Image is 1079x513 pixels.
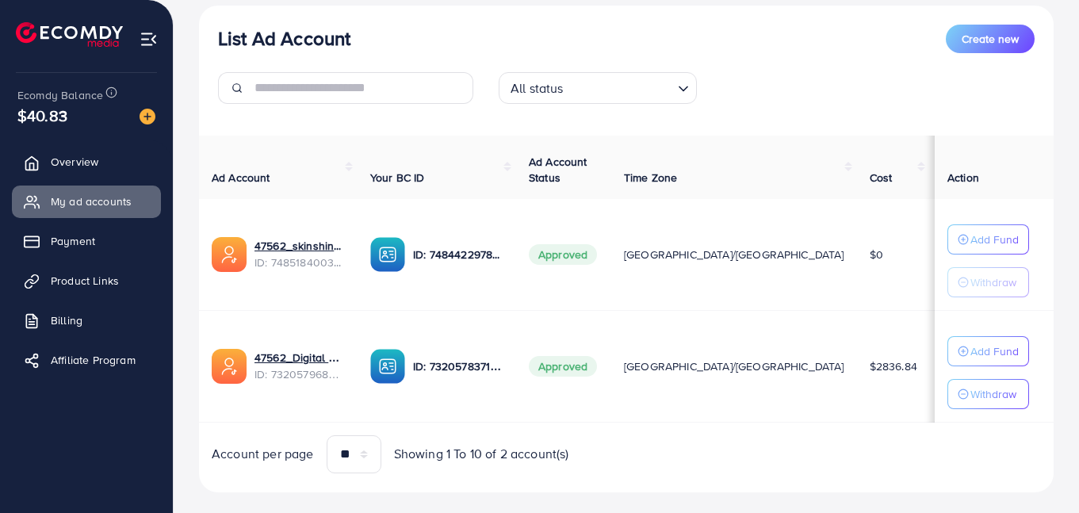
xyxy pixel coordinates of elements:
[254,350,345,366] a: 47562_Digital Life_1704455289827
[254,238,345,254] a: 47562_skinshine2323_1742780215858
[624,358,844,374] span: [GEOGRAPHIC_DATA]/[GEOGRAPHIC_DATA]
[51,273,119,289] span: Product Links
[970,385,1016,404] p: Withdraw
[254,255,345,270] span: ID: 7485184003222421520
[947,379,1029,409] button: Withdraw
[394,445,569,463] span: Showing 1 To 10 of 2 account(s)
[529,356,597,377] span: Approved
[140,109,155,124] img: image
[624,170,677,186] span: Time Zone
[529,154,587,186] span: Ad Account Status
[12,344,161,376] a: Affiliate Program
[212,170,270,186] span: Ad Account
[947,267,1029,297] button: Withdraw
[947,170,979,186] span: Action
[17,104,67,127] span: $40.83
[970,230,1019,249] p: Add Fund
[499,72,697,104] div: Search for option
[254,366,345,382] span: ID: 7320579682615738370
[254,238,345,270] div: <span class='underline'>47562_skinshine2323_1742780215858</span></br>7485184003222421520
[370,170,425,186] span: Your BC ID
[370,237,405,272] img: ic-ba-acc.ded83a64.svg
[413,357,503,376] p: ID: 7320578371040411649
[12,225,161,257] a: Payment
[529,244,597,265] span: Approved
[218,27,350,50] h3: List Ad Account
[568,74,672,100] input: Search for option
[1012,442,1067,501] iframe: Chat
[870,170,893,186] span: Cost
[970,273,1016,292] p: Withdraw
[51,352,136,368] span: Affiliate Program
[947,224,1029,255] button: Add Fund
[413,245,503,264] p: ID: 7484422978257109008
[12,265,161,297] a: Product Links
[51,154,98,170] span: Overview
[51,233,95,249] span: Payment
[51,312,82,328] span: Billing
[946,25,1035,53] button: Create new
[212,349,247,384] img: ic-ads-acc.e4c84228.svg
[370,349,405,384] img: ic-ba-acc.ded83a64.svg
[17,87,103,103] span: Ecomdy Balance
[507,77,567,100] span: All status
[970,342,1019,361] p: Add Fund
[947,336,1029,366] button: Add Fund
[254,350,345,382] div: <span class='underline'>47562_Digital Life_1704455289827</span></br>7320579682615738370
[212,445,314,463] span: Account per page
[12,186,161,217] a: My ad accounts
[870,247,883,262] span: $0
[962,31,1019,47] span: Create new
[870,358,917,374] span: $2836.84
[51,193,132,209] span: My ad accounts
[212,237,247,272] img: ic-ads-acc.e4c84228.svg
[12,146,161,178] a: Overview
[140,30,158,48] img: menu
[624,247,844,262] span: [GEOGRAPHIC_DATA]/[GEOGRAPHIC_DATA]
[16,22,123,47] img: logo
[12,304,161,336] a: Billing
